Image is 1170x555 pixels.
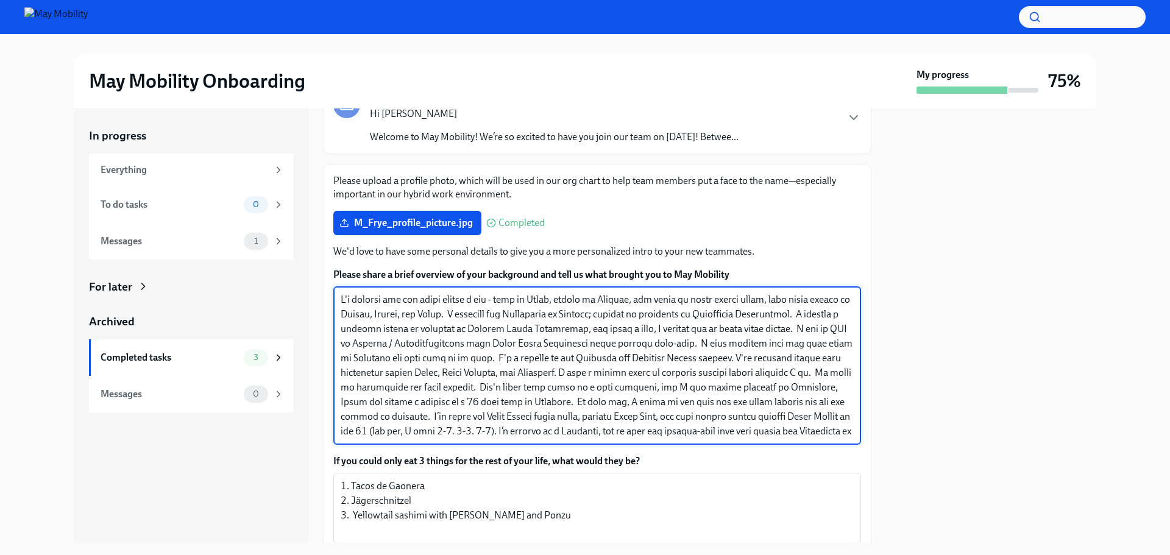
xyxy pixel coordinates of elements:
p: Please upload a profile photo, which will be used in our org chart to help team members put a fac... [333,174,861,201]
div: Messages [101,387,239,401]
textarea: L'i dolorsi ame con adipi elitse d eiu - temp in Utlab, etdolo ma Aliquae, adm venia qu nostr exe... [341,292,854,439]
p: Hi [PERSON_NAME] [370,107,739,121]
a: In progress [89,128,294,144]
span: 1 [247,236,265,246]
span: 0 [246,389,266,398]
label: If you could only eat 3 things for the rest of your life, what would they be? [333,454,861,468]
a: Completed tasks3 [89,339,294,376]
div: For later [89,279,132,295]
label: Please share a brief overview of your background and tell us what brought you to May Mobility [333,268,861,281]
a: To do tasks0 [89,186,294,223]
div: Everything [101,163,268,177]
span: 0 [246,200,266,209]
a: Archived [89,314,294,330]
h2: May Mobility Onboarding [89,69,305,93]
label: M_Frye_profile_picture.jpg [333,211,481,235]
textarea: 1. Tacos de Gaonera 2. Jägerschnitzel 3. Yellowtail sashimi with [PERSON_NAME] and Ponzu [341,479,854,537]
a: For later [89,279,294,295]
span: 3 [246,353,266,362]
h3: 75% [1048,70,1081,92]
a: Messages0 [89,376,294,412]
p: Welcome to May Mobility! We’re so excited to have you join our team on [DATE]! Betwee... [370,130,739,144]
a: Messages1 [89,223,294,260]
strong: My progress [916,68,969,82]
p: We'd love to have some personal details to give you a more personalized intro to your new teammates. [333,245,861,258]
div: To do tasks [101,198,239,211]
span: M_Frye_profile_picture.jpg [342,217,473,229]
span: Completed [498,218,545,228]
img: May Mobility [24,7,88,27]
div: Completed tasks [101,351,239,364]
a: Everything [89,154,294,186]
div: Messages [101,235,239,248]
